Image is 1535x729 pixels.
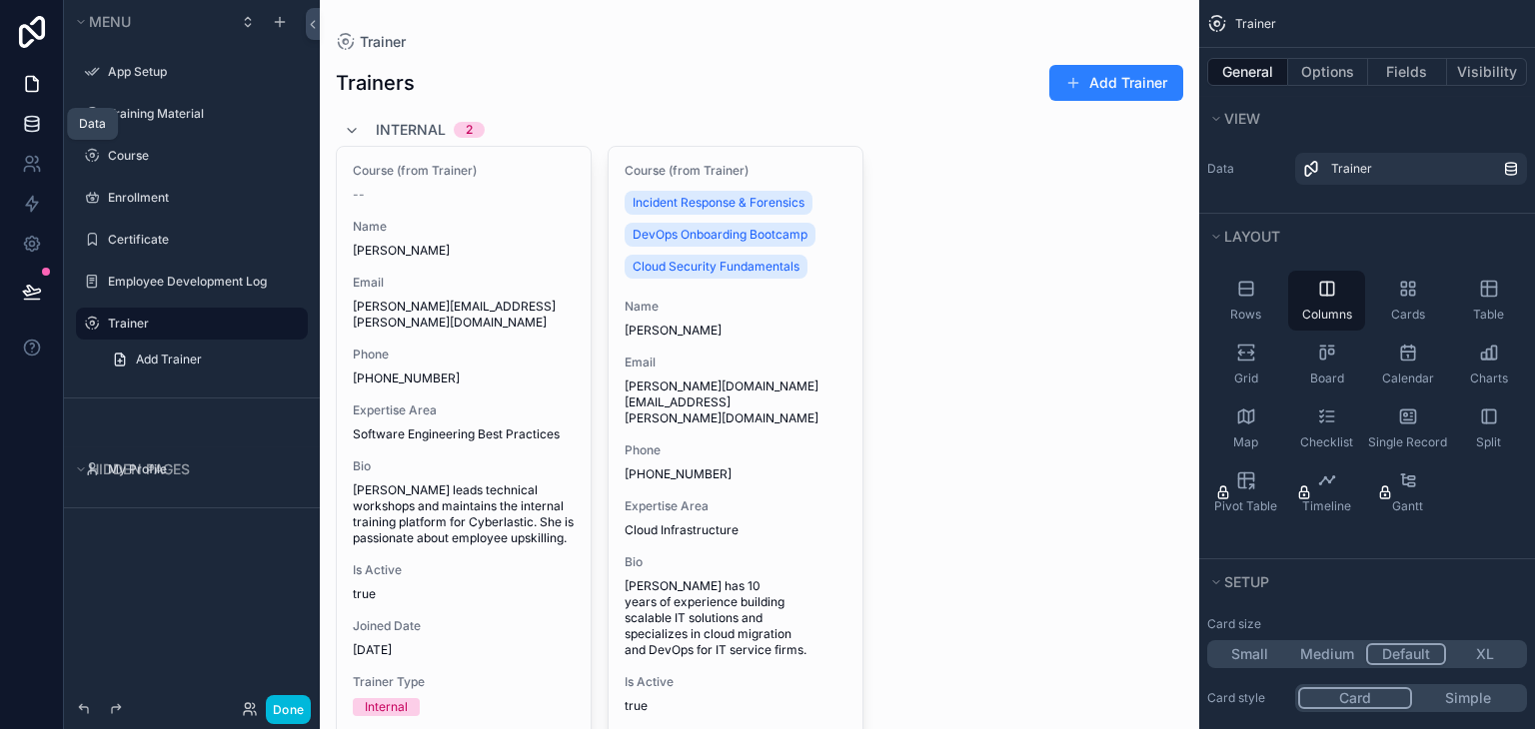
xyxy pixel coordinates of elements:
button: Small [1210,643,1288,665]
a: Add Trainer [100,344,308,375]
button: Checklist [1288,398,1365,458]
button: Card [1298,687,1412,709]
span: Cards [1391,307,1425,323]
span: Table [1473,307,1504,323]
button: Setup [1207,568,1515,596]
label: Card size [1207,616,1261,632]
button: Board [1288,335,1365,394]
div: Data [79,116,106,132]
label: Enrollment [108,190,296,206]
span: View [1224,110,1260,127]
span: Checklist [1300,434,1353,450]
label: Employee Development Log [108,274,296,290]
span: Trainer [1331,161,1372,177]
label: Course [108,148,296,164]
label: Card style [1207,690,1287,706]
span: Pivot Table [1214,498,1277,514]
button: Menu [72,8,228,36]
button: Cards [1369,271,1446,331]
span: Trainer [1235,16,1276,32]
button: Fields [1368,58,1448,86]
button: Hidden pages [72,455,300,483]
span: Board [1310,370,1344,386]
span: Grid [1234,370,1258,386]
button: Gantt [1369,462,1446,522]
button: Split [1450,398,1527,458]
span: Layout [1224,228,1280,245]
span: Setup [1224,573,1269,590]
span: Gantt [1392,498,1423,514]
label: App Setup [108,64,296,80]
button: Options [1288,58,1368,86]
button: General [1207,58,1288,86]
span: Timeline [1302,498,1351,514]
span: Columns [1302,307,1352,323]
button: Visibility [1447,58,1527,86]
button: Layout [1207,223,1515,251]
span: Add Trainer [136,352,202,367]
button: Single Record [1369,398,1446,458]
a: Trainer [1295,153,1527,185]
label: Data [1207,161,1287,177]
span: Single Record [1368,434,1447,450]
button: Table [1450,271,1527,331]
label: Certificate [108,232,296,248]
span: Map [1233,434,1258,450]
button: Grid [1207,335,1284,394]
button: Charts [1450,335,1527,394]
button: XL [1446,643,1524,665]
button: View [1207,105,1515,133]
label: Trainer [108,316,296,332]
button: Simple [1412,687,1524,709]
span: Rows [1230,307,1261,323]
button: Calendar [1369,335,1446,394]
button: Map [1207,398,1284,458]
button: Medium [1288,643,1366,665]
label: My Profile [108,461,296,477]
button: Done [266,695,311,724]
label: Training Material [108,106,296,122]
button: Rows [1207,271,1284,331]
span: Menu [89,13,131,30]
span: Split [1476,434,1501,450]
button: Pivot Table [1207,462,1284,522]
button: Default [1366,643,1446,665]
button: Timeline [1288,462,1365,522]
span: Charts [1470,370,1508,386]
button: Columns [1288,271,1365,331]
span: Calendar [1382,370,1434,386]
